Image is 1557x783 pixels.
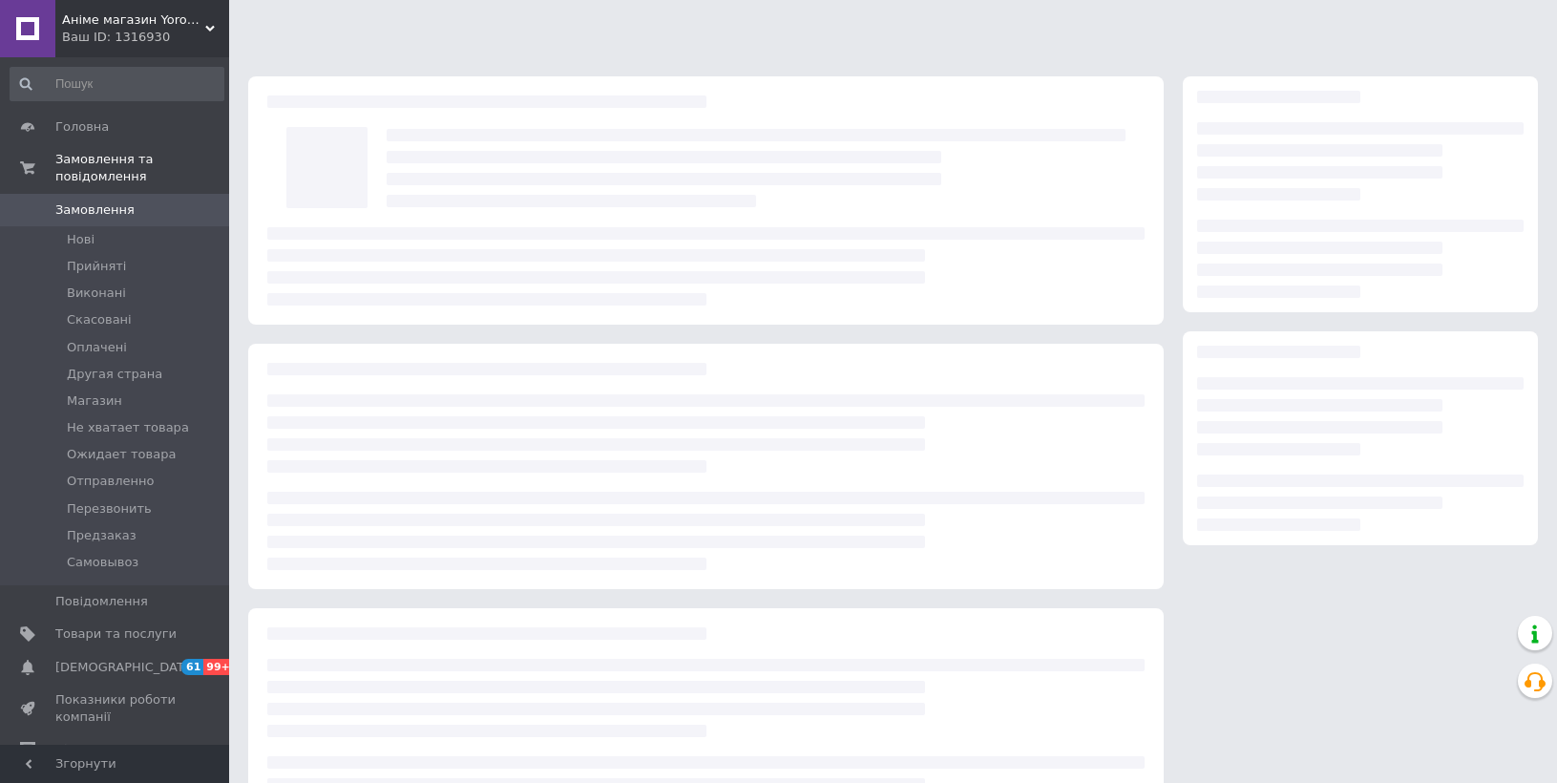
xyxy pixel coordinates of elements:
span: Перезвонить [67,500,152,518]
span: Показники роботи компанії [55,691,177,726]
span: Головна [55,118,109,136]
input: Пошук [10,67,224,101]
div: Ваш ID: 1316930 [62,29,229,46]
span: Оплачені [67,339,127,356]
span: Прийняті [67,258,126,275]
span: Замовлення та повідомлення [55,151,229,185]
span: Товари та послуги [55,625,177,643]
span: Відгуки [55,741,105,758]
span: 99+ [203,659,235,675]
span: Не хватает товара [67,419,189,436]
span: Замовлення [55,201,135,219]
span: Предзаказ [67,527,137,544]
span: 61 [181,659,203,675]
span: Магазин [67,392,122,410]
span: Скасовані [67,311,132,328]
span: Самовывоз [67,554,138,571]
span: Повідомлення [55,593,148,610]
span: [DEMOGRAPHIC_DATA] [55,659,197,676]
span: Аніме магазин Yorokobi [62,11,205,29]
span: Другая страна [67,366,162,383]
span: Ожидает товара [67,446,176,463]
span: Нові [67,231,95,248]
span: Отправленно [67,473,154,490]
span: Виконані [67,285,126,302]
